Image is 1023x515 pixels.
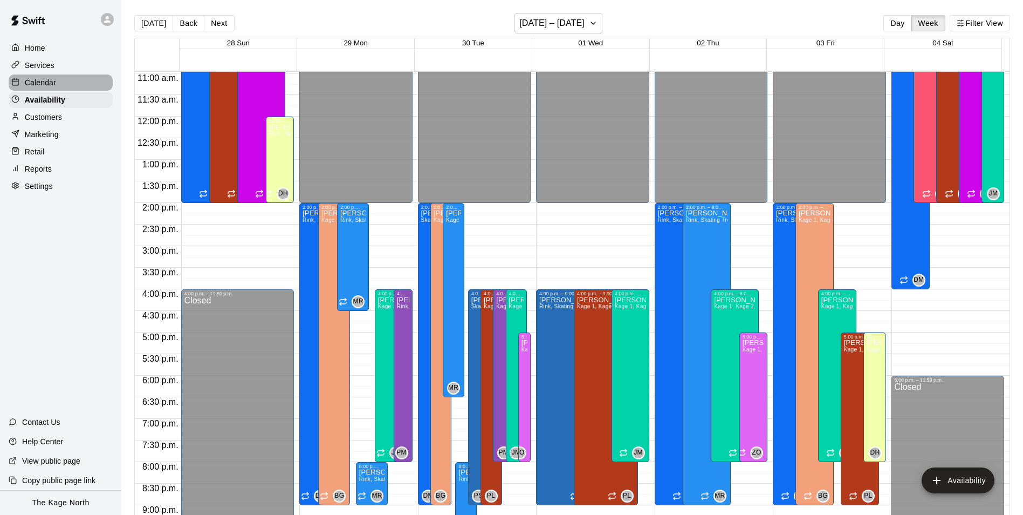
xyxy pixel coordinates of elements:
[140,246,181,255] span: 3:00 p.m.
[821,291,853,296] div: 4:00 p.m. – 8:00 p.m.
[658,217,734,223] span: Rink, Skating Treadmill , Gym
[227,189,236,198] span: Recurring availability
[25,164,52,174] p: Reports
[22,475,95,486] p: Copy public page link
[634,448,643,458] span: JM
[392,448,401,458] span: JM
[25,129,59,140] p: Marketing
[339,297,347,306] span: Recurring availability
[863,333,886,462] div: 5:00 p.m. – 8:00 p.m.: Available
[337,203,369,311] div: 2:00 p.m. – 4:30 p.m.: Available
[849,492,857,500] span: Recurring availability
[352,295,365,308] div: Murray Roach
[932,39,953,47] button: 04 Sat
[539,291,597,296] div: 4:00 p.m. – 9:00 p.m.
[518,333,531,462] div: 5:00 p.m. – 8:00 p.m.: Available
[521,347,691,353] span: Kage 1, Kage 2, Kage 3, Kage 4, Open Area, Meeting Room, Gym
[729,449,737,457] span: Recurring availability
[397,303,630,309] span: Rink, Skating Treadmill , Kage 1, Kage 2, Kage 3, Kage 4, Open Area, Meeting Room, Gym
[471,303,532,309] span: Skating Treadmill , Rink
[321,217,435,223] span: Kage 1, Kage 2, Kage 3, Kage 4, Open Area
[423,491,433,502] span: DM
[577,291,635,296] div: 4:00 p.m. – 9:00 p.m.
[140,333,181,342] span: 5:00 p.m.
[615,303,728,309] span: Kage 1, Kage 2, Kage 3, Kage 4, Open Area
[536,289,600,505] div: 4:00 p.m. – 9:00 p.m.: Available
[683,203,731,505] div: 2:00 p.m. – 9:00 p.m.: Available
[140,354,181,363] span: 5:30 p.m.
[269,131,503,137] span: Rink, Skating Treadmill , Kage 1, Kage 2, Kage 3, Kage 4, Open Area, Meeting Room, Gym
[471,291,486,296] div: 4:00 p.m. – 9:00 p.m.
[140,441,181,450] span: 7:30 p.m.
[358,492,366,500] span: Recurring availability
[498,448,509,458] span: PM
[655,203,703,505] div: 2:00 p.m. – 9:00 p.m.: Available
[891,30,930,289] div: 10:00 a.m. – 4:00 p.m.: Available
[140,225,181,234] span: 2:30 p.m.
[870,448,880,458] span: DH
[320,492,328,500] span: Recurring availability
[135,95,181,104] span: 11:30 a.m.
[173,15,204,31] button: Back
[9,109,113,125] a: Customers
[936,30,974,203] div: 10:00 a.m. – 2:00 p.m.: Available
[140,203,181,212] span: 2:00 p.m.
[227,39,250,47] span: 28 Sun
[577,303,690,309] span: Kage 1, Kage 2, Kage 3, Kage 4, Open Area
[515,448,524,458] span: ZO
[140,397,181,406] span: 6:30 p.m.
[743,347,912,353] span: Kage 1, Kage 2, Kage 3, Kage 4, Open Area, Meeting Room, Gym
[818,289,856,462] div: 4:00 p.m. – 8:00 p.m.: Available
[135,138,181,147] span: 12:30 p.m.
[752,448,761,458] span: ZO
[697,39,719,47] span: 02 Thu
[140,462,181,471] span: 8:00 p.m.
[795,203,834,505] div: 2:00 p.m. – 9:00 p.m.: Available
[389,446,402,459] div: J.D. McGivern
[799,217,912,223] span: Kage 1, Kage 2, Kage 3, Kage 4, Open Area
[376,449,385,457] span: Recurring availability
[9,40,113,56] a: Home
[340,205,366,210] div: 2:00 p.m. – 4:30 p.m.
[264,189,272,198] span: Recurring availability
[493,289,514,462] div: 4:00 p.m. – 8:00 p.m.: Available
[574,289,638,505] div: 4:00 p.m. – 9:00 p.m.: Available
[458,476,692,482] span: Rink, Skating Treadmill , Kage 1, Kage 2, Kage 3, Kage 4, Open Area, Meeting Room, Gym
[480,289,502,505] div: 4:00 p.m. – 9:00 p.m.: Available
[434,217,547,223] span: Kage 1, Kage 2, Kage 3, Kage 4, Open Area
[421,205,436,210] div: 2:00 p.m. – 9:00 p.m.
[570,492,579,500] span: Recurring availability
[912,274,925,287] div: Devon Macausland
[839,446,852,459] div: J.D. McGivern
[816,39,835,47] span: 03 Fri
[619,449,628,457] span: Recurring availability
[446,217,559,223] span: Kage 1, Kage 2, Kage 3, Kage 4, Open Area
[935,187,948,200] div: Owen Powell
[612,289,649,462] div: 4:00 p.m. – 8:00 p.m.: Available
[958,187,971,200] div: Phillip Ledgister
[621,490,634,503] div: Phillip Ledgister
[25,181,53,192] p: Settings
[140,376,181,385] span: 6:00 p.m.
[237,30,285,203] div: 10:00 a.m. – 2:00 p.m.: Available
[9,144,113,160] a: Retail
[950,15,1010,31] button: Filter View
[578,39,603,47] button: 01 Wed
[333,490,346,503] div: Brittani Goettsch
[9,161,113,177] a: Reports
[299,203,331,505] div: 2:00 p.m. – 9:00 p.m.: Available
[816,490,829,503] div: Brittani Goettsch
[303,217,379,223] span: Rink, Skating Treadmill , Gym
[314,490,327,503] div: Devon Macausland
[135,117,181,126] span: 12:00 p.m.
[468,289,490,505] div: 4:00 p.m. – 9:00 p.m.: Available
[378,291,403,296] div: 4:00 p.m. – 8:00 p.m.
[394,289,413,462] div: 4:00 p.m. – 8:00 p.m.: Available
[422,490,435,503] div: Devon Macausland
[900,276,908,284] span: Recurring availability
[334,491,344,502] span: BG
[134,15,173,31] button: [DATE]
